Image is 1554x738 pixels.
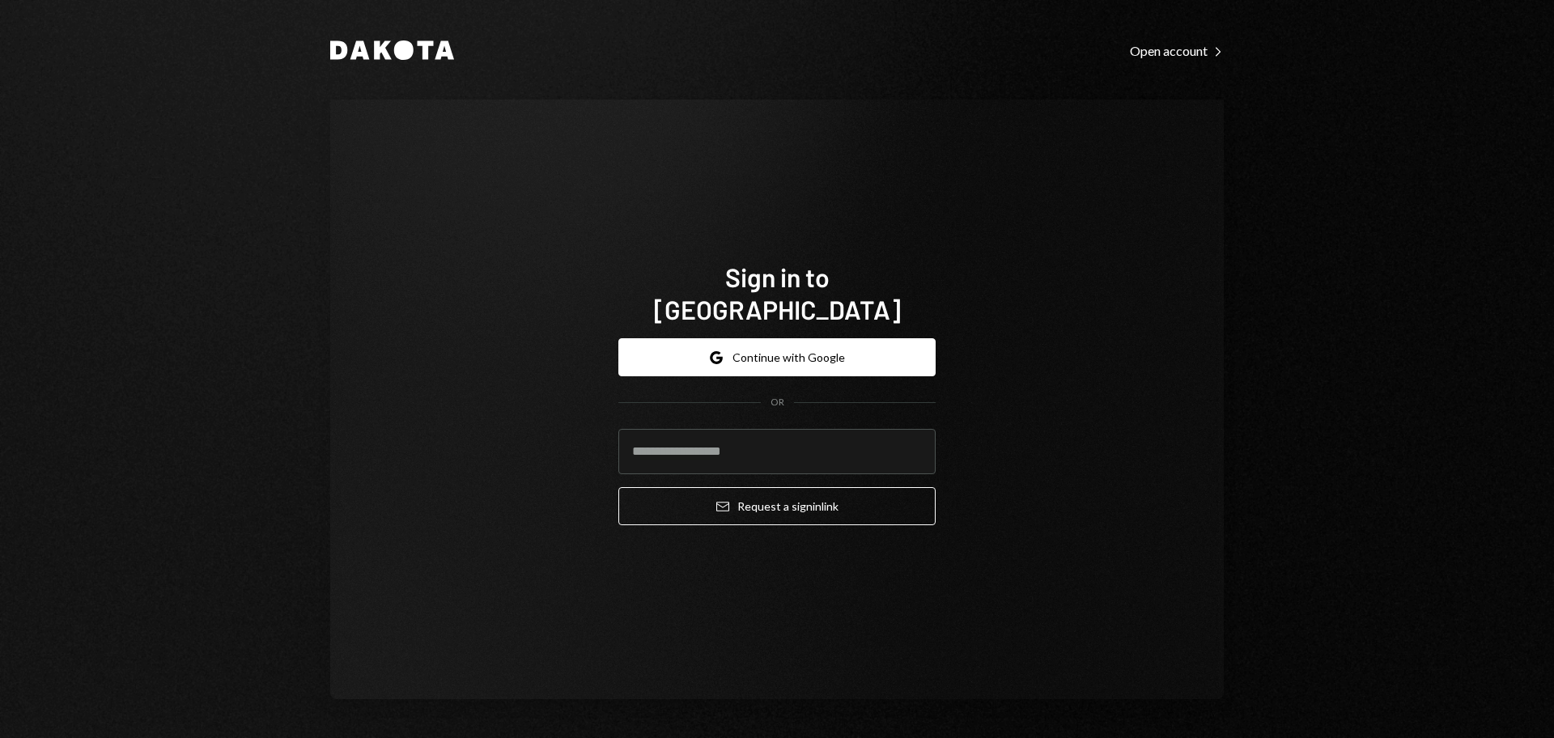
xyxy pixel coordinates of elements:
[771,396,784,409] div: OR
[618,338,936,376] button: Continue with Google
[618,487,936,525] button: Request a signinlink
[1130,41,1224,59] a: Open account
[618,261,936,325] h1: Sign in to [GEOGRAPHIC_DATA]
[1130,43,1224,59] div: Open account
